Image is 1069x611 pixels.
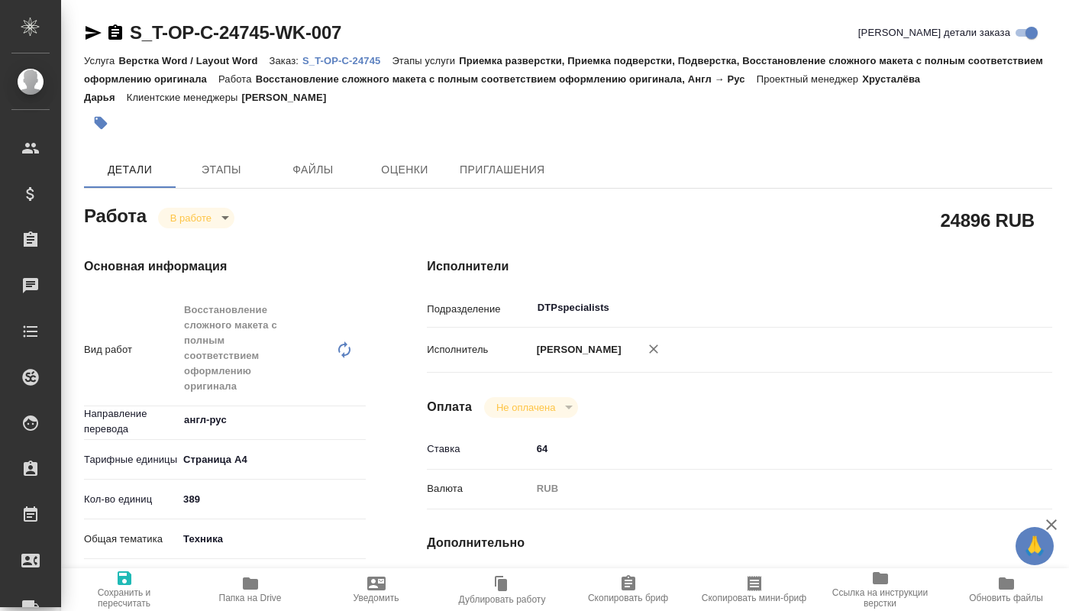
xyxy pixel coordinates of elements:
p: Восстановление сложного макета с полным соответствием оформлению оригинала, Англ → Рус [256,73,757,85]
p: Услуга [84,55,118,66]
span: 🙏 [1022,530,1048,562]
span: Дублировать работу [459,594,546,605]
a: S_T-OP-C-24745 [302,53,392,66]
span: Файлы [276,160,350,179]
button: Скопировать мини-бриф [691,568,817,611]
span: Ссылка на инструкции верстки [826,587,934,609]
span: Скопировать бриф [588,593,668,603]
button: Уведомить [313,568,439,611]
p: Исполнитель [427,342,531,357]
div: В работе [158,208,234,228]
button: В работе [166,212,216,225]
button: Open [992,306,995,309]
h2: Работа [84,201,147,228]
span: [PERSON_NAME] детали заказа [858,25,1010,40]
p: Этапы услуги [392,55,459,66]
input: ✎ Введи что-нибудь [531,438,1000,460]
p: Валюта [427,481,531,496]
button: Удалить исполнителя [637,332,670,366]
p: [PERSON_NAME] [241,92,337,103]
p: Направление перевода [84,406,178,437]
span: Обновить файлы [969,593,1043,603]
p: Кол-во единиц [84,492,178,507]
p: Верстка Word / Layout Word [118,55,269,66]
p: S_T-OP-C-24745 [302,55,392,66]
button: Сохранить и пересчитать [61,568,187,611]
button: Добавить тэг [84,106,118,140]
button: Дублировать работу [439,568,565,611]
h4: Основная информация [84,257,366,276]
button: Не оплачена [492,401,560,414]
a: S_T-OP-C-24745-WK-007 [130,22,341,43]
p: Проектный менеджер [757,73,862,85]
span: Этапы [185,160,258,179]
div: В работе [484,397,578,418]
span: Оценки [368,160,441,179]
button: Скопировать бриф [565,568,691,611]
button: Open [357,419,360,422]
span: Папка на Drive [219,593,282,603]
p: Ставка [427,441,531,457]
div: Математика и физика [178,566,366,592]
p: Тарифные единицы [84,452,178,467]
p: Заказ: [270,55,302,66]
span: Детали [93,160,166,179]
input: ✎ Введи что-нибудь [178,488,366,510]
p: [PERSON_NAME] [531,342,622,357]
span: Сохранить и пересчитать [70,587,178,609]
span: Уведомить [354,593,399,603]
button: Скопировать ссылку [106,24,124,42]
button: Скопировать ссылку для ЯМессенджера [84,24,102,42]
h4: Исполнители [427,257,1052,276]
h2: 24896 RUB [940,207,1035,233]
p: Подразделение [427,302,531,317]
button: Обновить файлы [943,568,1069,611]
div: RUB [531,476,1000,502]
p: Клиентские менеджеры [127,92,242,103]
p: Приемка разверстки, Приемка подверстки, Подверстка, Восстановление сложного макета с полным соотв... [84,55,1043,85]
button: 🙏 [1016,527,1054,565]
div: Страница А4 [178,447,366,473]
h4: Дополнительно [427,534,1052,552]
span: Скопировать мини-бриф [702,593,806,603]
h4: Оплата [427,398,472,416]
p: Работа [218,73,256,85]
button: Ссылка на инструкции верстки [817,568,943,611]
span: Приглашения [460,160,545,179]
p: Общая тематика [84,532,178,547]
button: Папка на Drive [187,568,313,611]
p: Вид работ [84,342,178,357]
div: Техника [178,526,366,552]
